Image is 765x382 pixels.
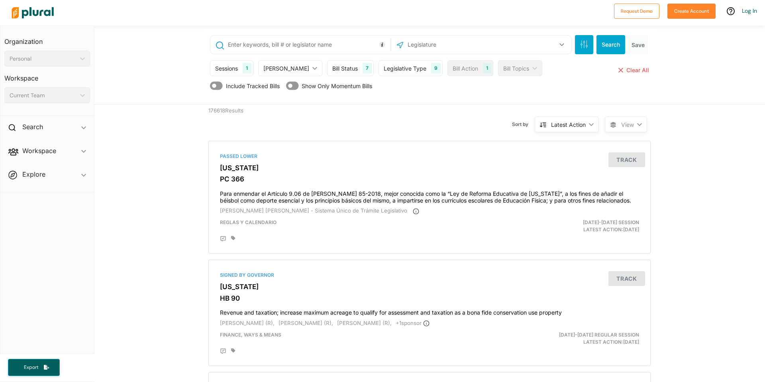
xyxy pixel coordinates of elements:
[667,6,716,15] a: Create Account
[583,219,639,225] span: [DATE]-[DATE] Session
[614,4,659,19] button: Request Demo
[220,236,226,242] div: Add Position Statement
[667,4,716,19] button: Create Account
[512,121,535,128] span: Sort by
[220,294,639,302] h3: HB 90
[220,164,639,172] h3: [US_STATE]
[384,64,426,73] div: Legislative Type
[379,41,386,48] div: Tooltip anchor
[220,175,639,183] h3: PC 366
[580,40,588,47] span: Search Filters
[4,67,90,84] h3: Workspace
[614,6,659,15] a: Request Demo
[279,320,333,326] span: [PERSON_NAME] (R),
[10,55,77,63] div: Personal
[202,104,316,135] div: 176618 Results
[231,236,235,240] div: Add tags
[226,82,280,90] span: Include Tracked Bills
[263,64,309,73] div: [PERSON_NAME]
[628,35,648,54] button: Save
[227,37,388,52] input: Enter keywords, bill # or legislator name
[8,359,60,376] button: Export
[626,67,649,73] span: Clear All
[220,207,407,214] span: [PERSON_NAME] [PERSON_NAME] - Sistema Único de Trámite Legislativo
[559,332,639,338] span: [DATE]-[DATE] Regular Session
[10,91,77,100] div: Current Team
[231,348,235,353] div: Add tags
[18,364,44,371] span: Export
[483,63,491,73] div: 1
[220,320,275,326] span: [PERSON_NAME] (R),
[502,219,645,233] div: Latest Action: [DATE]
[431,63,441,73] div: 9
[302,82,372,90] span: Show Only Momentum Bills
[502,331,645,346] div: Latest Action: [DATE]
[407,37,492,52] input: Legislature
[337,320,392,326] span: [PERSON_NAME] (R),
[742,7,757,14] a: Log In
[396,320,430,326] span: + 1 sponsor
[551,120,586,129] div: Latest Action
[220,272,639,279] div: Signed by Governor
[220,219,277,225] span: Reglas y Calendario
[22,122,43,131] h2: Search
[243,63,251,73] div: 1
[220,332,281,338] span: Finance, Ways & Means
[596,35,625,54] button: Search
[363,63,372,73] div: 7
[608,271,645,286] button: Track
[617,60,651,80] button: Clear All
[621,120,634,129] span: View
[4,30,90,47] h3: Organization
[220,305,639,316] h4: Revenue and taxation; increase maximum acreage to qualify for assessment and taxation as a bona f...
[453,64,478,73] div: Bill Action
[220,187,639,204] h4: Para enmendar el Artículo 9.06 de [PERSON_NAME] 85-2018, mejor conocida como la “Ley de Reforma E...
[608,152,645,167] button: Track
[332,64,358,73] div: Bill Status
[503,64,529,73] div: Bill Topics
[220,283,639,291] h3: [US_STATE]
[215,64,238,73] div: Sessions
[220,153,639,160] div: Passed Lower
[220,348,226,354] div: Add Position Statement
